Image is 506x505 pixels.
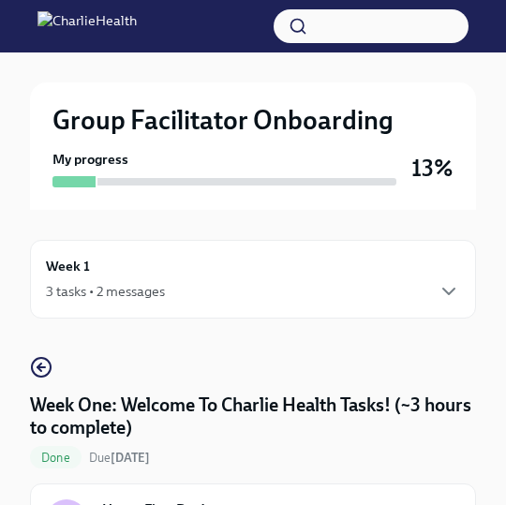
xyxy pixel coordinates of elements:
[89,451,150,465] span: Due
[30,451,82,465] span: Done
[52,105,394,135] h2: Group Facilitator Onboarding
[52,150,128,169] strong: My progress
[89,449,150,467] span: October 6th, 2025 10:00
[111,451,150,465] strong: [DATE]
[30,394,476,438] h4: Week One: Welcome To Charlie Health Tasks! (~3 hours to complete)
[46,256,90,276] h6: Week 1
[411,156,454,182] h3: 13%
[37,11,137,41] img: CharlieHealth
[46,282,165,301] div: 3 tasks • 2 messages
